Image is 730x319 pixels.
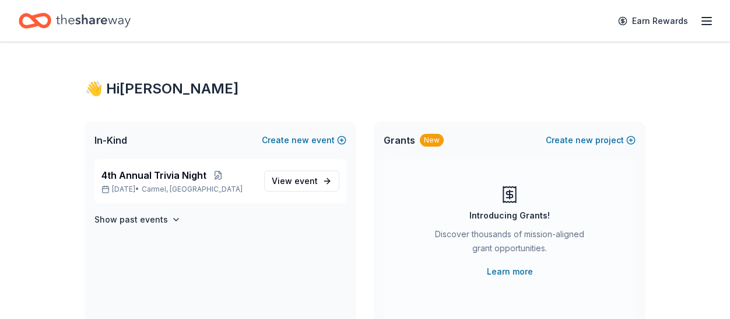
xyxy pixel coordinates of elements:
[19,7,131,34] a: Home
[575,133,593,147] span: new
[94,213,181,227] button: Show past events
[469,209,550,223] div: Introducing Grants!
[272,174,318,188] span: View
[262,133,346,147] button: Createnewevent
[430,227,589,260] div: Discover thousands of mission-aligned grant opportunities.
[487,265,533,279] a: Learn more
[546,133,636,147] button: Createnewproject
[264,171,339,192] a: View event
[384,133,415,147] span: Grants
[101,168,206,182] span: 4th Annual Trivia Night
[101,185,255,194] p: [DATE] •
[85,79,645,98] div: 👋 Hi [PERSON_NAME]
[94,133,127,147] span: In-Kind
[294,176,318,186] span: event
[611,11,695,32] a: Earn Rewards
[420,134,444,147] div: New
[292,133,309,147] span: new
[94,213,168,227] h4: Show past events
[142,185,243,194] span: Carmel, [GEOGRAPHIC_DATA]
